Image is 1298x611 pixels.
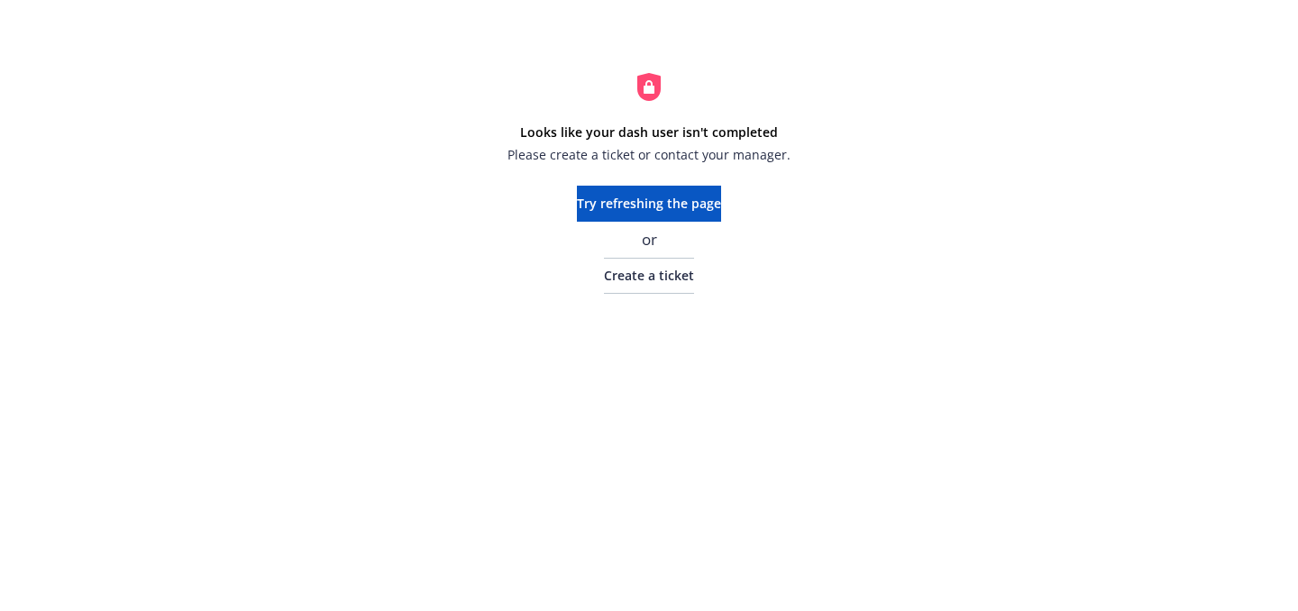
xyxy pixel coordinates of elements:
[507,145,791,164] span: Please create a ticket or contact your manager.
[577,186,721,222] button: Try refreshing the page
[520,123,778,141] strong: Looks like your dash user isn't completed
[604,267,694,284] span: Create a ticket
[604,258,694,294] a: Create a ticket
[642,229,657,251] span: or
[577,195,721,212] span: Try refreshing the page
